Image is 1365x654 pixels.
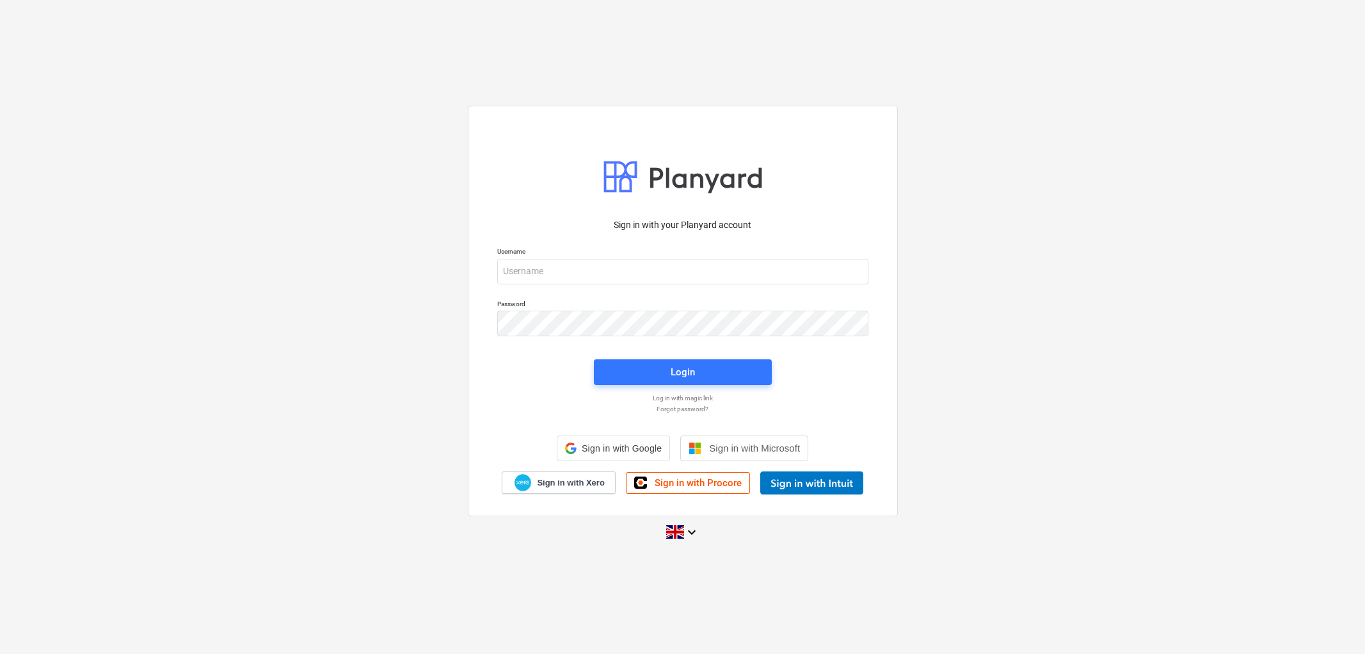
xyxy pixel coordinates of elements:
[684,525,699,540] i: keyboard_arrow_down
[709,443,800,454] span: Sign in with Microsoft
[537,477,604,489] span: Sign in with Xero
[497,259,868,284] input: Username
[655,477,742,489] span: Sign in with Procore
[582,443,662,454] span: Sign in with Google
[515,474,531,491] img: Xero logo
[557,436,670,461] div: Sign in with Google
[671,364,695,380] div: Login
[497,218,868,232] p: Sign in with your Planyard account
[497,300,868,311] p: Password
[497,247,868,258] p: Username
[502,471,616,494] a: Sign in with Xero
[491,394,875,402] a: Log in with magic link
[594,359,772,385] button: Login
[491,405,875,413] a: Forgot password?
[689,442,701,455] img: Microsoft logo
[626,472,750,494] a: Sign in with Procore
